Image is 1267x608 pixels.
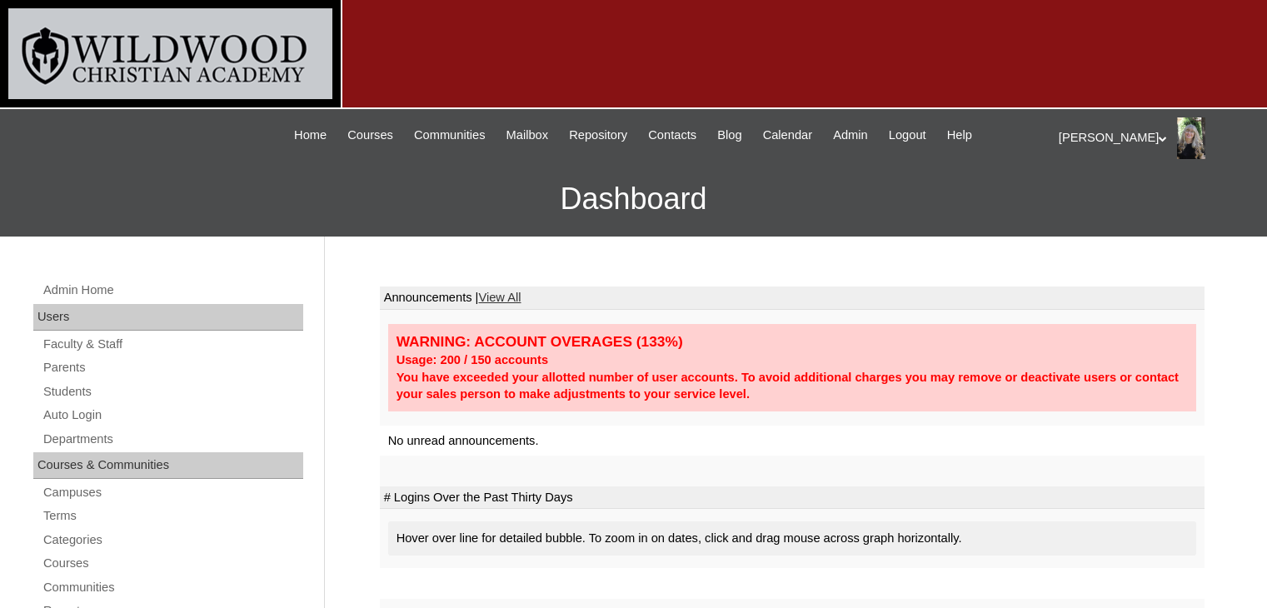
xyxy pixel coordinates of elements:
span: Courses [347,126,393,145]
a: Mailbox [498,126,557,145]
a: Courses [42,553,303,574]
a: Help [939,126,980,145]
a: Calendar [755,126,821,145]
span: Help [947,126,972,145]
a: Faculty & Staff [42,334,303,355]
h3: Dashboard [8,162,1259,237]
div: Users [33,304,303,331]
span: Repository [569,126,627,145]
span: Blog [717,126,741,145]
a: Admin Home [42,280,303,301]
div: [PERSON_NAME] [1059,117,1250,159]
td: # Logins Over the Past Thirty Days [380,486,1205,510]
a: Categories [42,530,303,551]
a: Repository [561,126,636,145]
a: Auto Login [42,405,303,426]
a: Departments [42,429,303,450]
a: Blog [709,126,750,145]
span: Calendar [763,126,812,145]
div: Hover over line for detailed bubble. To zoom in on dates, click and drag mouse across graph horiz... [388,521,1196,556]
div: WARNING: ACCOUNT OVERAGES (133%) [397,332,1188,351]
a: Courses [339,126,402,145]
span: Contacts [648,126,696,145]
img: logo-white.png [8,8,332,99]
a: Communities [42,577,303,598]
a: Home [286,126,335,145]
span: Home [294,126,327,145]
a: Students [42,381,303,402]
a: Parents [42,357,303,378]
div: Courses & Communities [33,452,303,479]
a: Logout [880,126,935,145]
a: Contacts [640,126,705,145]
td: Announcements | [380,287,1205,310]
span: Mailbox [506,126,549,145]
div: You have exceeded your allotted number of user accounts. To avoid additional charges you may remo... [397,369,1188,403]
a: View All [478,291,521,304]
a: Admin [825,126,876,145]
a: Terms [42,506,303,526]
td: No unread announcements. [380,426,1205,456]
a: Communities [406,126,494,145]
span: Communities [414,126,486,145]
img: Dena Hohl [1177,117,1205,159]
span: Admin [833,126,868,145]
strong: Usage: 200 / 150 accounts [397,353,548,366]
a: Campuses [42,482,303,503]
span: Logout [889,126,926,145]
